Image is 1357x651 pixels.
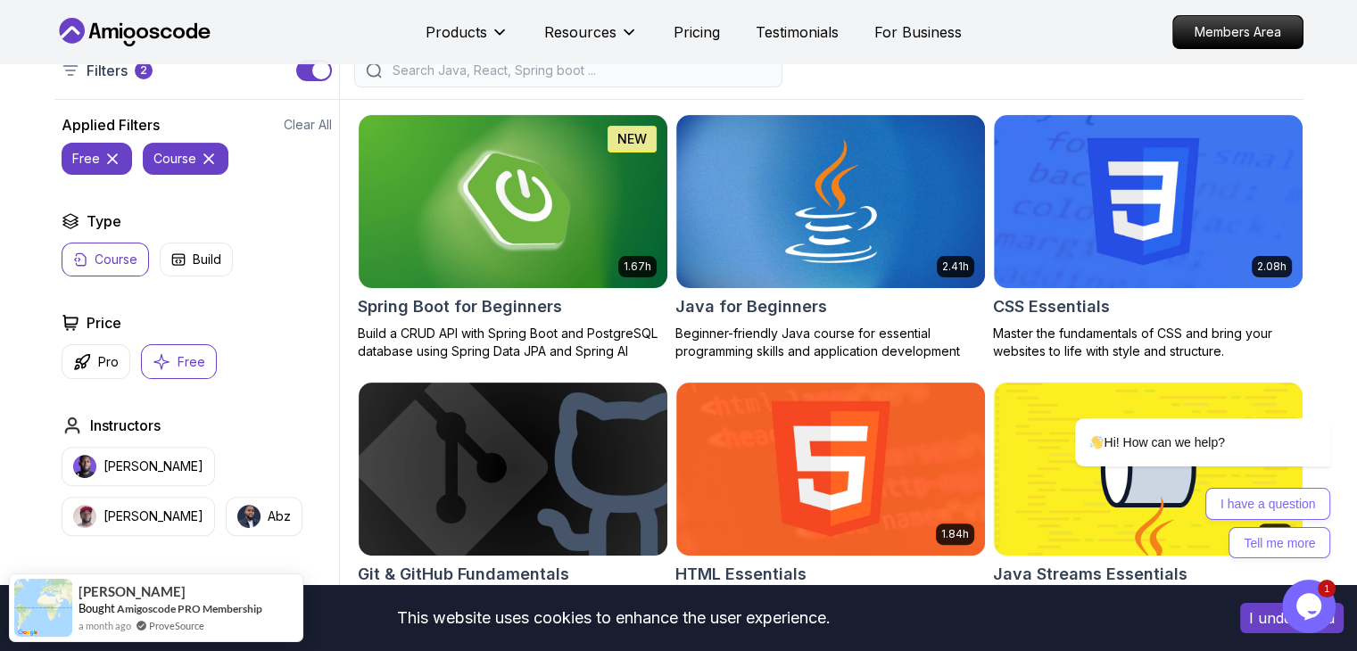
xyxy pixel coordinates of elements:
[676,115,985,288] img: Java for Beginners card
[624,260,651,274] p: 1.67h
[62,243,149,276] button: Course
[942,260,969,274] p: 2.41h
[675,382,986,628] a: HTML Essentials card1.84hHTML EssentialsMaster the Fundamentals of HTML for Web Development!
[675,325,986,360] p: Beginner-friendly Java course for essential programming skills and application development
[73,505,96,528] img: instructor img
[994,115,1303,288] img: CSS Essentials card
[62,344,130,379] button: Pro
[79,601,115,615] span: Bought
[544,21,638,57] button: Resources
[389,62,771,79] input: Search Java, React, Spring boot ...
[358,325,668,360] p: Build a CRUD API with Spring Boot and PostgreSQL database using Spring Data JPA and Spring AI
[675,114,986,360] a: Java for Beginners card2.41hJava for BeginnersBeginner-friendly Java course for essential program...
[1172,15,1303,49] a: Members Area
[90,415,161,436] h2: Instructors
[756,21,839,43] a: Testimonials
[193,251,221,268] p: Build
[140,63,147,78] p: 2
[358,562,569,587] h2: Git & GitHub Fundamentals
[675,562,807,587] h2: HTML Essentials
[153,150,196,168] p: course
[617,130,647,148] p: NEW
[874,21,962,43] a: For Business
[87,60,128,81] p: Filters
[141,344,217,379] button: Free
[1018,258,1339,571] iframe: chat widget
[674,21,720,43] a: Pricing
[237,505,261,528] img: instructor img
[149,618,204,633] a: ProveSource
[95,251,137,268] p: Course
[359,383,667,556] img: Git & GitHub Fundamentals card
[1240,603,1344,633] button: Accept cookies
[426,21,509,57] button: Products
[358,114,668,360] a: Spring Boot for Beginners card1.67hNEWSpring Boot for BeginnersBuild a CRUD API with Spring Boot ...
[358,382,668,610] a: Git & GitHub Fundamentals cardGit & GitHub FundamentalsLearn the fundamentals of Git and GitHub.
[14,579,72,637] img: provesource social proof notification image
[72,150,100,168] p: free
[178,353,205,371] p: Free
[62,497,215,536] button: instructor img[PERSON_NAME]
[103,507,203,525] p: [PERSON_NAME]
[62,143,132,175] button: free
[160,243,233,276] button: Build
[62,114,160,136] h2: Applied Filters
[993,325,1303,360] p: Master the fundamentals of CSS and bring your websites to life with style and structure.
[994,383,1303,556] img: Java Streams Essentials card
[941,527,969,541] p: 1.84h
[79,584,186,599] span: [PERSON_NAME]
[143,143,228,175] button: course
[87,572,143,593] h2: Duration
[226,497,302,536] button: instructor imgAbz
[13,598,1213,638] div: This website uses cookies to enhance the user experience.
[993,114,1303,360] a: CSS Essentials card2.08hCSS EssentialsMaster the fundamentals of CSS and bring your websites to l...
[79,618,131,633] span: a month ago
[675,294,827,319] h2: Java for Beginners
[993,562,1187,587] h2: Java Streams Essentials
[62,447,215,486] button: instructor img[PERSON_NAME]
[993,294,1110,319] h2: CSS Essentials
[103,457,203,475] p: [PERSON_NAME]
[358,294,562,319] h2: Spring Boot for Beginners
[993,382,1303,628] a: Java Streams Essentials card26mJava Streams EssentialsLearn how to use Java Streams to process co...
[117,602,262,615] a: Amigoscode PRO Membership
[87,210,121,232] h2: Type
[676,383,985,556] img: HTML Essentials card
[73,455,96,478] img: instructor img
[87,312,121,334] h2: Price
[359,115,667,288] img: Spring Boot for Beginners card
[268,507,291,525] p: Abz
[1282,580,1339,633] iframe: chat widget
[426,21,487,43] p: Products
[544,21,616,43] p: Resources
[1173,16,1303,48] p: Members Area
[284,116,332,134] button: Clear All
[98,353,119,371] p: Pro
